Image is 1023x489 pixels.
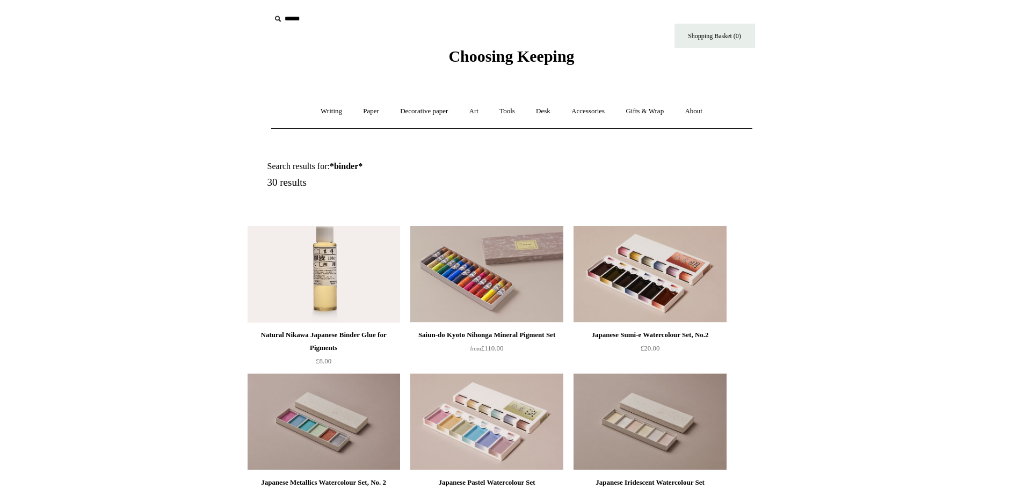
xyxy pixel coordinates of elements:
div: Japanese Metallics Watercolour Set, No. 2 [250,476,397,489]
a: Decorative paper [390,97,458,126]
h1: Search results for: [267,161,524,171]
a: Tools [490,97,525,126]
a: Saiun-do Kyoto Nihonga Mineral Pigment Set Saiun-do Kyoto Nihonga Mineral Pigment Set [410,226,563,323]
a: Paper [353,97,389,126]
div: Japanese Pastel Watercolour Set [413,476,560,489]
span: £8.00 [316,357,331,365]
a: Japanese Sumi-e Watercolour Set, No.2 £20.00 [574,329,726,373]
div: Saiun-do Kyoto Nihonga Mineral Pigment Set [413,329,560,341]
img: Japanese Pastel Watercolour Set [410,374,563,470]
span: Choosing Keeping [448,47,574,65]
a: Saiun-do Kyoto Nihonga Mineral Pigment Set from£110.00 [410,329,563,373]
a: Japanese Metallics Watercolour Set, No. 2 Japanese Metallics Watercolour Set, No. 2 [248,374,400,470]
div: Japanese Sumi-e Watercolour Set, No.2 [576,329,723,341]
a: Art [460,97,488,126]
span: from [470,346,481,352]
img: Japanese Iridescent Watercolour Set [574,374,726,470]
img: Natural Nikawa Japanese Binder Glue for Pigments [248,226,400,323]
a: Japanese Sumi-e Watercolour Set, No.2 Japanese Sumi-e Watercolour Set, No.2 [574,226,726,323]
a: Japanese Iridescent Watercolour Set Japanese Iridescent Watercolour Set [574,374,726,470]
a: Accessories [562,97,614,126]
a: About [675,97,712,126]
span: £20.00 [641,344,660,352]
a: Choosing Keeping [448,56,574,63]
div: Natural Nikawa Japanese Binder Glue for Pigments [250,329,397,354]
a: Desk [526,97,560,126]
img: Japanese Metallics Watercolour Set, No. 2 [248,374,400,470]
h5: 30 results [267,177,524,189]
a: Japanese Pastel Watercolour Set Japanese Pastel Watercolour Set [410,374,563,470]
span: £110.00 [470,344,504,352]
img: Saiun-do Kyoto Nihonga Mineral Pigment Set [410,226,563,323]
a: Natural Nikawa Japanese Binder Glue for Pigments Natural Nikawa Japanese Binder Glue for Pigments [248,226,400,323]
a: Natural Nikawa Japanese Binder Glue for Pigments £8.00 [248,329,400,373]
img: Japanese Sumi-e Watercolour Set, No.2 [574,226,726,323]
div: Japanese Iridescent Watercolour Set [576,476,723,489]
a: Gifts & Wrap [616,97,673,126]
a: Shopping Basket (0) [674,24,755,48]
a: Writing [311,97,352,126]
